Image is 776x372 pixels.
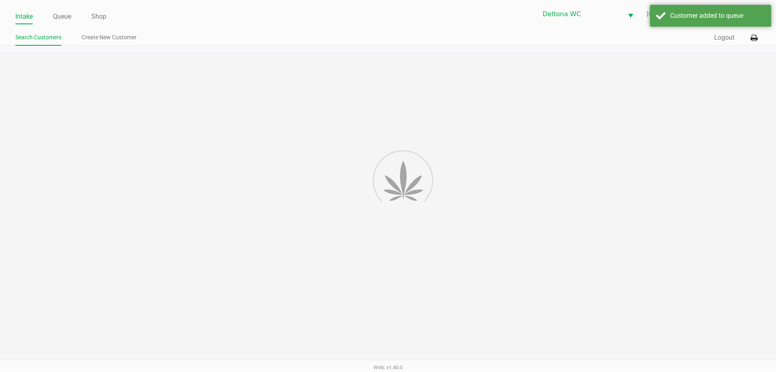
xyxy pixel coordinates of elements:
a: Shop [91,11,106,22]
span: [GEOGRAPHIC_DATA] [647,10,717,18]
span: Deltona WC [543,9,618,19]
a: Queue [53,11,71,22]
button: Logout [714,33,734,43]
a: Create New Customer [82,32,137,43]
a: Intake [15,11,33,22]
button: Select [623,4,638,23]
div: Customer added to queue [670,11,765,21]
a: Search Customers [15,32,61,43]
span: Web: v1.40.0 [373,364,403,370]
